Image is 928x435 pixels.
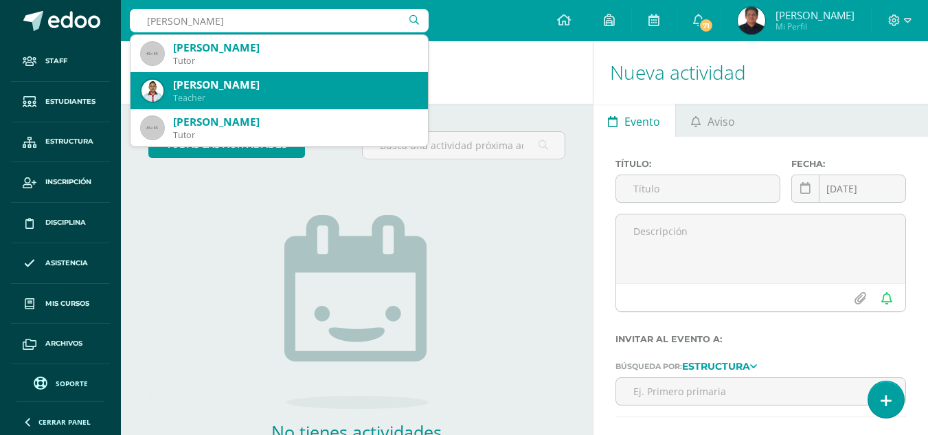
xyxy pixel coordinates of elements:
img: dfb2445352bbaa30de7fa1c39f03f7f6.png [738,7,765,34]
img: 45x45 [142,43,163,65]
input: Busca una actividad próxima aquí... [363,132,564,159]
a: Mis cursos [11,284,110,324]
span: Mi Perfil [776,21,855,32]
span: Soporte [56,379,88,388]
span: Búsqueda por: [615,361,682,371]
div: Tutor [173,55,417,67]
div: Teacher [173,92,417,104]
a: Evento [593,104,675,137]
span: Archivos [45,338,82,349]
h1: Nueva actividad [610,41,912,104]
a: Estructura [11,122,110,163]
a: Staff [11,41,110,82]
span: Estructura [45,136,93,147]
div: Tutor [173,129,417,141]
a: Asistencia [11,243,110,284]
div: [PERSON_NAME] [173,41,417,55]
span: Aviso [708,105,735,138]
div: [PERSON_NAME] [173,78,417,92]
img: no_activities.png [284,215,429,409]
label: Invitar al evento a: [615,334,906,344]
a: Aviso [676,104,749,137]
img: 45x45 [142,117,163,139]
label: Título: [615,159,780,169]
div: [PERSON_NAME] [173,115,417,129]
span: Mis cursos [45,298,89,309]
a: Inscripción [11,162,110,203]
a: Estructura [682,361,757,370]
a: Archivos [11,324,110,364]
span: Evento [624,105,660,138]
input: Fecha de entrega [792,175,905,202]
a: Disciplina [11,203,110,243]
span: 71 [699,18,714,33]
span: Estudiantes [45,96,95,107]
a: Soporte [16,373,104,392]
span: Inscripción [45,177,91,188]
strong: Estructura [682,360,750,372]
a: Estudiantes [11,82,110,122]
span: Cerrar panel [38,417,91,427]
input: Título [616,175,780,202]
input: Busca un usuario... [130,9,429,32]
label: Fecha: [791,159,906,169]
span: Staff [45,56,67,67]
span: Disciplina [45,217,86,228]
span: [PERSON_NAME] [776,8,855,22]
img: c3efe4673e7e2750353020653e82772e.png [142,80,163,102]
span: Asistencia [45,258,88,269]
input: Ej. Primero primaria [616,378,905,405]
